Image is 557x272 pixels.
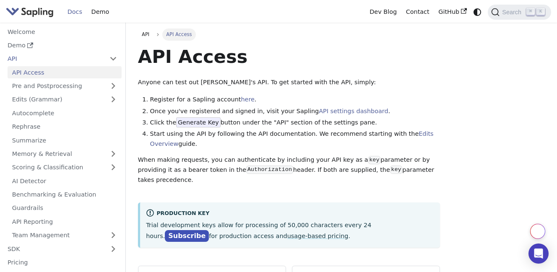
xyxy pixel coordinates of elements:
kbd: K [536,8,545,16]
a: Edits (Grammar) [8,93,122,106]
a: Autocomplete [8,107,122,119]
span: API Access [162,28,196,40]
a: Guardrails [8,202,122,214]
code: key [390,166,402,174]
a: Scoring & Classification [8,161,122,174]
code: key [368,156,380,164]
a: API [138,28,154,40]
a: Demo [3,39,122,52]
li: Click the button under the "API" section of the settings pane. [150,118,440,128]
a: here [241,96,254,103]
h1: API Access [138,45,440,68]
li: Once you've registered and signed in, visit your Sapling . [150,106,440,117]
a: GitHub [434,5,471,18]
a: Contact [401,5,434,18]
div: Open Intercom Messenger [528,244,549,264]
a: usage-based pricing [287,233,349,239]
p: Trial development keys allow for processing of 50,000 characters every 24 hours. for production a... [146,220,434,241]
a: SDK [3,243,105,255]
p: When making requests, you can authenticate by including your API key as a parameter or by providi... [138,155,440,185]
a: API Reporting [8,215,122,228]
div: Production Key [146,209,434,219]
a: Subscribe [165,230,209,242]
nav: Breadcrumbs [138,28,440,40]
a: AI Detector [8,175,122,187]
li: Start using the API by following the API documentation. We recommend starting with the guide. [150,129,440,149]
a: Team Management [8,229,122,241]
span: Search [500,9,526,16]
p: Anyone can test out [PERSON_NAME]'s API. To get started with the API, simply: [138,78,440,88]
button: Search (Command+K) [488,5,551,20]
a: Demo [87,5,114,18]
a: API Access [8,66,122,78]
kbd: ⌘ [526,8,535,16]
span: API [142,31,149,37]
code: Authorization [246,166,293,174]
a: Memory & Retrieval [8,148,122,160]
img: Sapling.ai [6,6,54,18]
a: Pre and Postprocessing [8,80,122,92]
a: Benchmarking & Evaluation [8,189,122,201]
button: Switch between dark and light mode (currently system mode) [471,6,484,18]
a: Summarize [8,134,122,146]
a: Dev Blog [365,5,401,18]
button: Expand sidebar category 'SDK' [105,243,122,255]
li: Register for a Sapling account . [150,95,440,105]
a: API settings dashboard [319,108,388,114]
a: Rephrase [8,121,122,133]
a: Sapling.ai [6,6,57,18]
span: Generate Key [176,117,221,127]
a: Pricing [3,256,122,269]
a: Welcome [3,26,122,38]
button: Collapse sidebar category 'API' [105,53,122,65]
a: API [3,53,105,65]
a: Docs [63,5,87,18]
